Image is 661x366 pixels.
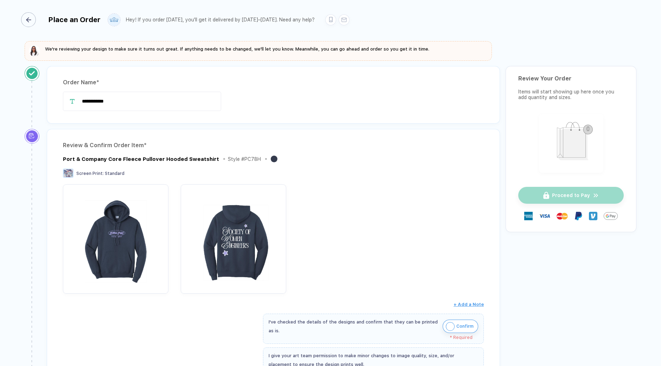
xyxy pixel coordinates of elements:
span: Standard [105,171,124,176]
img: sophie [29,45,40,57]
div: Review & Confirm Order Item [63,140,484,151]
div: Items will start showing up here once you add quantity and sizes. [518,89,624,100]
button: We're reviewing your design to make sure it turns out great. If anything needs to be changed, we'... [29,45,429,57]
div: Order Name [63,77,484,88]
img: shopping_bag.png [542,117,600,168]
img: 1760388152085hnbai_nt_front.png [66,188,165,286]
img: master-card [557,210,568,222]
img: express [524,212,533,220]
div: Style # PC78H [228,156,261,162]
img: user profile [108,14,120,26]
img: Screen Print [63,169,73,178]
img: GPay [604,209,618,223]
span: + Add a Note [454,302,484,307]
img: icon [446,322,455,331]
img: visa [539,210,550,222]
div: Hey! If you order [DATE], you'll get it delivered by [DATE]–[DATE]. Need any help? [126,17,315,23]
div: I've checked the details of the designs and confirm that they can be printed as is. [269,318,439,335]
div: Place an Order [48,15,101,24]
span: Screen Print : [76,171,104,176]
div: Review Your Order [518,75,624,82]
img: Venmo [589,212,597,220]
div: Port & Company Core Fleece Pullover Hooded Sweatshirt [63,156,219,162]
button: + Add a Note [454,299,484,310]
button: iconConfirm [443,320,478,333]
span: We're reviewing your design to make sure it turns out great. If anything needs to be changed, we'... [45,46,429,52]
img: 1760388152085akckt_nt_back.png [184,188,283,286]
img: Paypal [574,212,583,220]
span: Confirm [456,321,474,332]
div: * Required [269,335,473,340]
